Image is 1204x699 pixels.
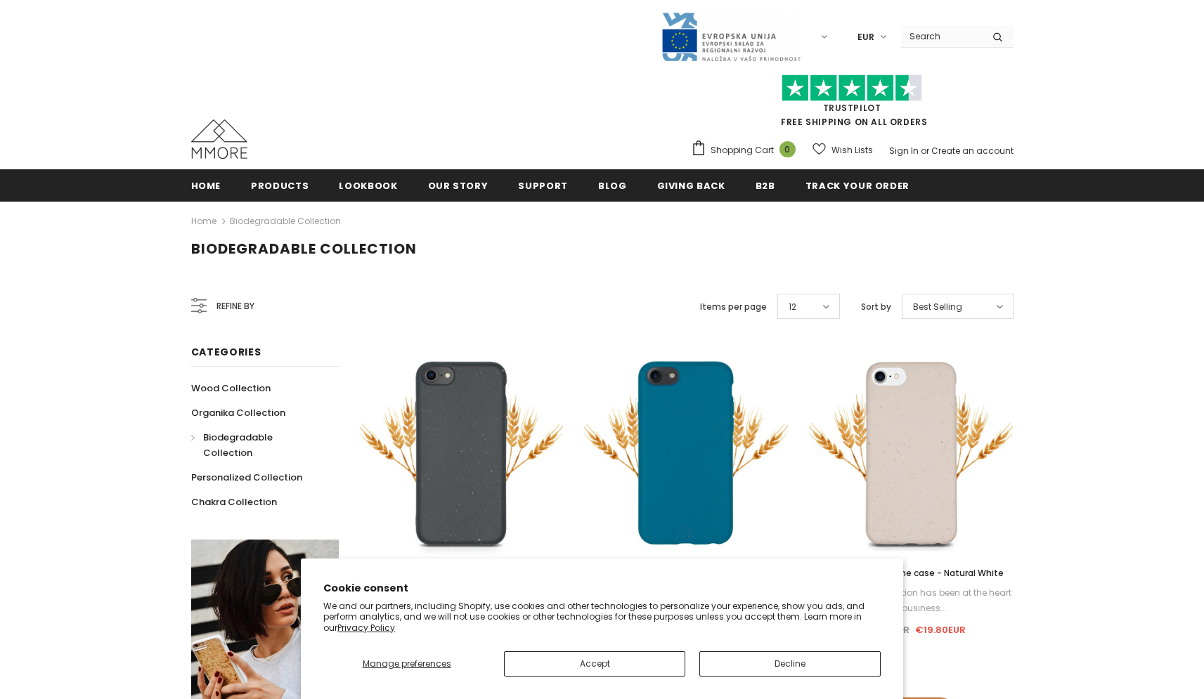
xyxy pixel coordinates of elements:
span: FREE SHIPPING ON ALL ORDERS [691,81,1014,128]
span: Home [191,179,221,192]
a: Lookbook [339,169,397,201]
a: support [518,169,568,201]
span: Personalized Collection [191,471,302,484]
a: Privacy Policy [337,622,395,634]
span: €26.90EUR [857,623,910,636]
a: Track your order [805,169,910,201]
span: Best Selling [913,300,962,314]
a: Trustpilot [823,102,881,114]
span: Biodegradable phone case - Natural White [818,567,1004,579]
a: Giving back [657,169,725,201]
p: We and our partners, including Shopify, use cookies and other technologies to personalize your ex... [323,601,881,634]
span: Giving back [657,179,725,192]
a: Wish Lists [813,138,873,162]
span: Manage preferences [363,658,451,669]
a: Products [251,169,309,201]
a: Biodegradable phone case - Natural White [809,566,1013,581]
span: B2B [756,179,775,192]
span: Our Story [428,179,488,192]
input: Search Site [901,26,982,46]
div: Environmental protection has been at the heart of our business... [809,585,1013,616]
span: 0 [779,141,796,157]
span: EUR [857,30,874,44]
span: Categories [191,345,261,359]
a: Home [191,169,221,201]
label: Items per page [700,300,767,314]
a: Our Story [428,169,488,201]
img: Javni Razpis [661,11,801,63]
a: B2B [756,169,775,201]
span: Refine by [216,299,254,314]
h2: Cookie consent [323,581,881,596]
img: Trust Pilot Stars [782,74,922,102]
span: Biodegradable Collection [191,239,417,259]
button: Decline [699,651,881,677]
button: Accept [504,651,685,677]
img: MMORE Cases [191,119,247,159]
a: Create an account [931,145,1014,157]
a: Biodegradable Collection [191,425,323,465]
span: Chakra Collection [191,495,277,509]
span: Products [251,179,309,192]
label: Sort by [861,300,891,314]
a: Home [191,213,216,230]
span: or [921,145,929,157]
a: Chakra Collection [191,490,277,514]
span: Blog [598,179,627,192]
span: Wish Lists [831,143,873,157]
span: support [518,179,568,192]
a: Sign In [889,145,919,157]
span: €19.80EUR [915,623,966,636]
span: Track your order [805,179,910,192]
button: Manage preferences [323,651,490,677]
a: Shopping Cart 0 [691,140,803,161]
span: Organika Collection [191,406,285,419]
a: Javni Razpis [661,30,801,42]
span: Shopping Cart [711,143,774,157]
a: Organika Collection [191,400,285,425]
a: Wood Collection [191,376,271,400]
span: Lookbook [339,179,397,192]
span: Biodegradable Collection [203,431,273,459]
a: Personalized Collection [191,465,302,490]
a: Biodegradable Collection [230,215,341,227]
a: Blog [598,169,627,201]
span: Wood Collection [191,381,271,395]
span: 12 [789,300,796,314]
